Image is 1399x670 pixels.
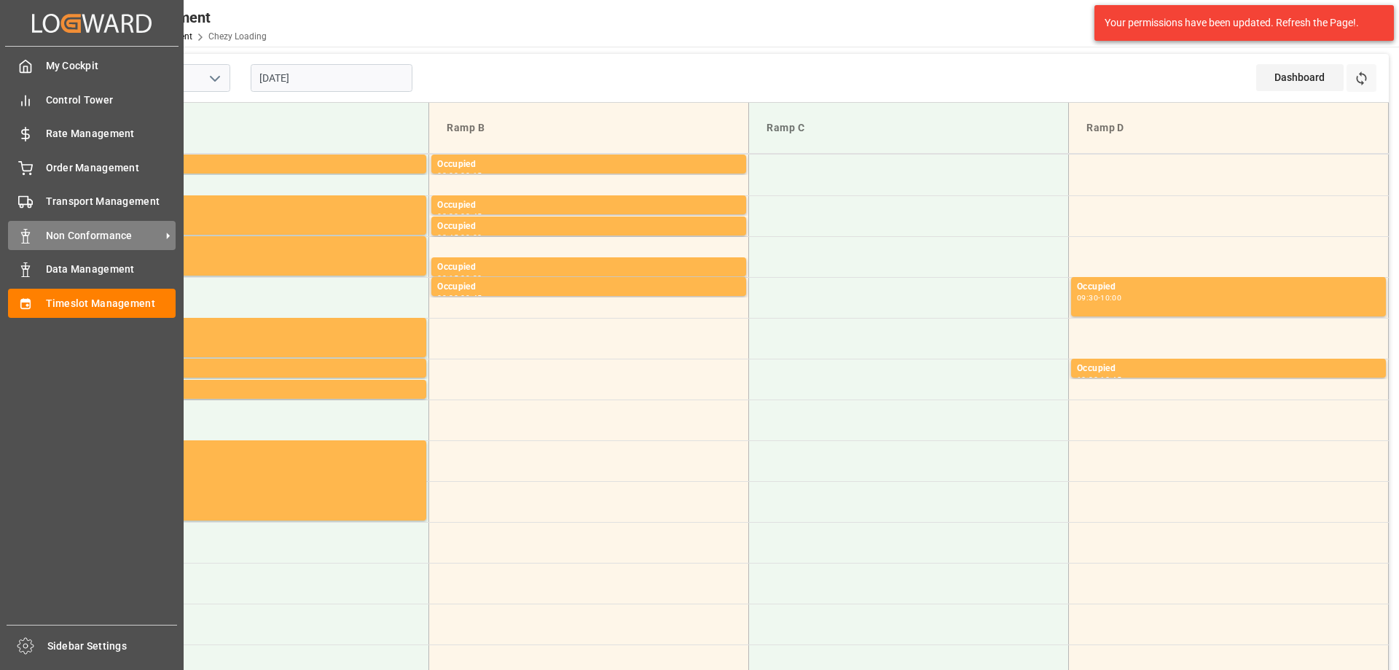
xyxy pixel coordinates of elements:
div: 08:15 [461,172,482,179]
div: Occupied [437,198,740,213]
a: Rate Management [8,120,176,148]
a: Data Management [8,255,176,284]
span: Non Conformance [46,228,161,244]
a: Control Tower [8,85,176,114]
div: 08:45 [437,234,458,241]
div: 09:30 [461,275,482,281]
div: Occupied [117,362,420,376]
div: 09:45 [461,295,482,301]
div: 10:45 [1100,376,1121,383]
div: - [458,213,461,219]
span: Control Tower [46,93,176,108]
div: Occupied [117,239,420,254]
div: - [458,275,461,281]
div: 09:30 [437,295,458,301]
span: My Cockpit [46,58,176,74]
a: Timeslot Management [8,289,176,317]
div: 10:30 [1077,376,1098,383]
div: Occupied [437,280,740,295]
span: Rate Management [46,126,176,141]
input: DD-MM-YYYY [251,64,412,92]
div: Occupied [117,198,420,213]
div: Occupied [117,157,420,172]
div: - [458,172,461,179]
span: Sidebar Settings [47,639,178,654]
div: 10:00 [1100,295,1121,301]
div: Occupied [117,383,420,397]
a: Transport Management [8,187,176,216]
span: Order Management [46,160,176,176]
div: 08:45 [461,213,482,219]
span: Transport Management [46,194,176,209]
div: Occupied [437,260,740,275]
div: - [458,234,461,241]
div: Ramp C [761,114,1057,141]
div: Occupied [437,219,740,234]
div: Occupied [1077,362,1380,376]
div: 08:30 [437,213,458,219]
div: 08:00 [437,172,458,179]
div: Occupied [437,157,740,172]
div: - [1098,295,1100,301]
div: Ramp A [121,114,417,141]
div: Occupied [1077,280,1380,295]
span: Timeslot Management [46,296,176,311]
div: 09:15 [437,275,458,281]
div: - [458,295,461,301]
div: Your permissions have been updated. Refresh the Page!. [1105,15,1373,31]
div: Dashboard [1256,64,1344,91]
div: Occupied [117,443,420,458]
div: - [1098,376,1100,383]
span: Data Management [46,262,176,277]
a: My Cockpit [8,52,176,80]
div: 09:00 [461,234,482,241]
a: Order Management [8,153,176,182]
div: Ramp D [1081,114,1376,141]
div: Occupied [117,321,420,335]
button: open menu [203,67,225,90]
div: Ramp B [441,114,737,141]
div: 09:30 [1077,295,1098,301]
